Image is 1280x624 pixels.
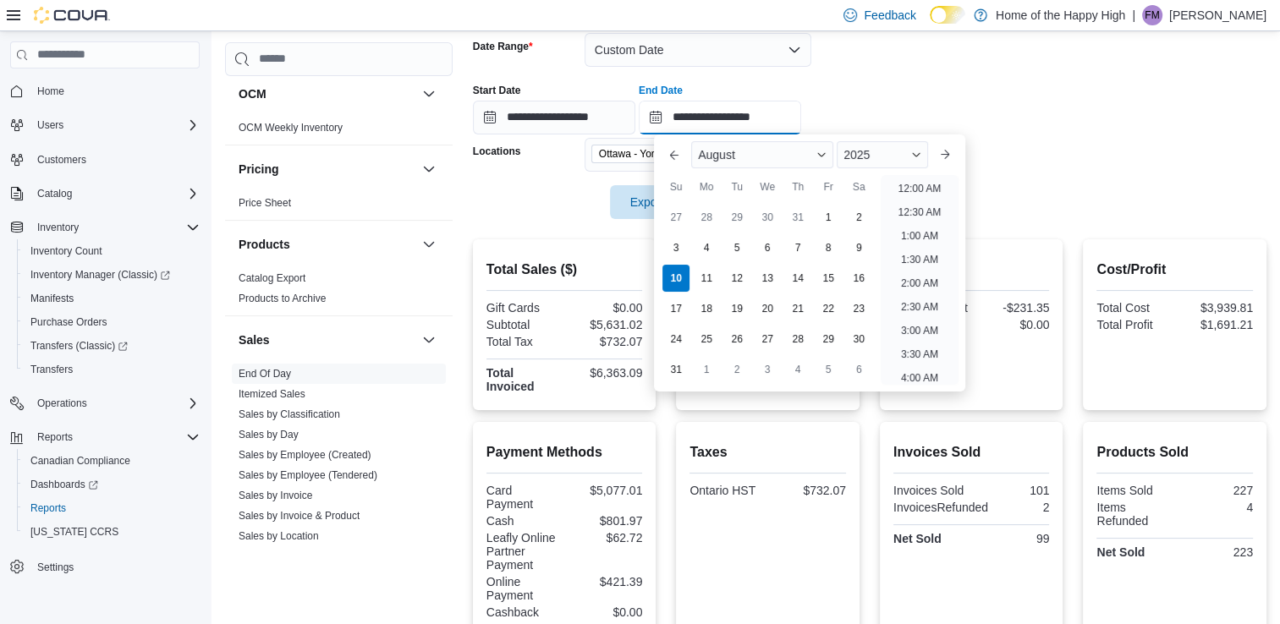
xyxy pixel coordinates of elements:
[845,204,872,231] div: day-2
[239,469,377,481] a: Sales by Employee (Tendered)
[486,531,561,572] div: Leafly Online Partner Payment
[24,336,135,356] a: Transfers (Classic)
[30,315,107,329] span: Purchase Orders
[24,522,125,542] a: [US_STATE] CCRS
[784,326,811,353] div: day-28
[975,484,1049,497] div: 101
[30,363,73,376] span: Transfers
[239,331,415,348] button: Sales
[225,268,453,315] div: Products
[17,449,206,473] button: Canadian Compliance
[24,359,200,380] span: Transfers
[815,356,842,383] div: day-5
[239,429,299,441] a: Sales by Day
[30,501,66,515] span: Reports
[239,292,326,305] span: Products to Archive
[723,326,750,353] div: day-26
[1096,260,1253,280] h2: Cost/Profit
[693,234,720,261] div: day-4
[894,368,945,388] li: 4:00 AM
[239,387,305,401] span: Itemized Sales
[24,241,109,261] a: Inventory Count
[486,442,643,463] h2: Payment Methods
[30,115,200,135] span: Users
[662,234,689,261] div: day-3
[845,234,872,261] div: day-9
[239,271,305,285] span: Catalog Export
[24,498,200,518] span: Reports
[784,356,811,383] div: day-4
[37,221,79,234] span: Inventory
[239,428,299,441] span: Sales by Day
[1178,545,1253,559] div: 223
[24,241,200,261] span: Inventory Count
[225,193,453,220] div: Pricing
[568,335,642,348] div: $732.07
[419,234,439,255] button: Products
[30,183,200,204] span: Catalog
[784,173,811,200] div: Th
[1096,501,1171,528] div: Items Refunded
[1096,545,1145,559] strong: Net Sold
[473,40,533,53] label: Date Range
[893,484,968,497] div: Invoices Sold
[693,356,720,383] div: day-1
[3,554,206,578] button: Settings
[815,295,842,322] div: day-22
[37,85,64,98] span: Home
[1145,5,1159,25] span: FM
[931,141,959,168] button: Next month
[486,514,561,528] div: Cash
[996,5,1125,25] p: Home of the Happy High
[225,118,453,145] div: OCM
[881,175,958,385] ul: Time
[30,244,102,258] span: Inventory Count
[662,265,689,292] div: day-10
[815,173,842,200] div: Fr
[17,520,206,544] button: [US_STATE] CCRS
[3,391,206,415] button: Operations
[239,509,360,523] span: Sales by Invoice & Product
[568,531,642,545] div: $62.72
[568,301,642,315] div: $0.00
[754,356,781,383] div: day-3
[17,334,206,358] a: Transfers (Classic)
[24,451,200,471] span: Canadian Compliance
[784,204,811,231] div: day-31
[639,84,683,97] label: End Date
[894,344,945,364] li: 3:30 AM
[24,498,73,518] a: Reports
[1169,5,1266,25] p: [PERSON_NAME]
[486,301,561,315] div: Gift Cards
[17,473,206,496] a: Dashboards
[239,85,266,102] h3: OCM
[3,113,206,137] button: Users
[610,185,705,219] button: Export
[754,265,781,292] div: day-13
[975,318,1049,331] div: $0.00
[419,330,439,350] button: Sales
[691,141,833,168] div: Button. Open the month selector. August is currently selected.
[754,204,781,231] div: day-30
[24,451,137,471] a: Canadian Compliance
[239,368,291,380] a: End Of Day
[239,448,371,462] span: Sales by Employee (Created)
[893,260,1050,280] h2: Discounts
[473,84,521,97] label: Start Date
[662,204,689,231] div: day-27
[568,514,642,528] div: $801.97
[1096,318,1171,331] div: Total Profit
[3,79,206,103] button: Home
[24,288,80,309] a: Manifests
[17,287,206,310] button: Manifests
[894,249,945,270] li: 1:30 AM
[693,173,720,200] div: Mo
[239,529,319,543] span: Sales by Location
[585,33,811,67] button: Custom Date
[239,530,319,542] a: Sales by Location
[845,356,872,383] div: day-6
[30,81,71,101] a: Home
[662,326,689,353] div: day-24
[486,335,561,348] div: Total Tax
[239,510,360,522] a: Sales by Invoice & Product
